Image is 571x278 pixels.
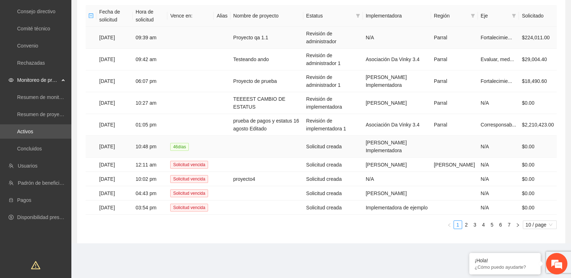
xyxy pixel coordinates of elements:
span: warning [31,260,40,270]
span: Fortalecimie... [481,78,512,84]
span: eye [9,78,14,83]
td: 03:54 pm [133,200,167,215]
td: $0.00 [519,92,557,114]
td: $2,210,423.00 [519,114,557,136]
button: left [445,220,454,229]
td: [PERSON_NAME] Implementadora [363,136,431,158]
td: 09:42 am [133,49,167,70]
span: Eje [481,12,509,20]
td: $18,490.60 [519,70,557,92]
a: Disponibilidad presupuestal [17,214,78,220]
a: Padrón de beneficiarios [18,180,70,186]
a: Concluidos [17,146,42,152]
td: [PERSON_NAME] Implementadora [363,70,431,92]
li: Previous Page [445,220,454,229]
th: Vence en: [167,5,214,27]
button: right [514,220,522,229]
th: Implementadora [363,5,431,27]
td: Revisión de administrador 1 [303,49,363,70]
td: [DATE] [96,49,133,70]
li: 7 [505,220,514,229]
a: 1 [454,221,462,229]
span: right [516,223,520,227]
span: filter [510,10,517,21]
span: Solicitud vencida [170,204,208,212]
span: Monitoreo de proyectos [17,73,59,87]
td: Parral [431,49,478,70]
td: N/A [478,186,519,200]
a: Rechazadas [17,60,45,66]
a: 5 [488,221,496,229]
td: Proyecto de prueba [231,70,303,92]
a: 2 [463,221,470,229]
td: Parral [431,114,478,136]
a: Pagos [17,197,31,203]
td: N/A [363,172,431,186]
li: 6 [496,220,505,229]
div: ¡Hola! [475,258,535,263]
span: Solicitud vencida [170,161,208,169]
td: Parral [431,27,478,49]
li: 2 [462,220,471,229]
td: 12:11 am [133,158,167,172]
td: Parral [431,92,478,114]
a: Consejo directivo [17,9,55,14]
td: 09:39 am [133,27,167,49]
td: $0.00 [519,136,557,158]
a: 6 [497,221,505,229]
td: [PERSON_NAME] [363,186,431,200]
td: $0.00 [519,172,557,186]
a: Comité técnico [17,26,50,31]
td: 10:02 pm [133,172,167,186]
td: N/A [363,27,431,49]
div: Chatee con nosotros ahora [37,36,120,46]
td: Solicitud creada [303,200,363,215]
span: Fortalecimie... [481,35,512,40]
td: Revisión de implementadora 1 [303,114,363,136]
a: Resumen de monitoreo [17,94,69,100]
span: filter [469,10,476,21]
a: 7 [505,221,513,229]
td: $224,011.00 [519,27,557,49]
li: 3 [471,220,479,229]
th: Fecha de solicitud [96,5,133,27]
span: Corresponsab... [481,122,516,128]
span: Solicitud vencida [170,189,208,197]
a: Activos [17,129,33,134]
td: 10:27 am [133,92,167,114]
li: Next Page [514,220,522,229]
td: proyecto4 [231,172,303,186]
td: Solicitud creada [303,158,363,172]
td: [PERSON_NAME] [363,92,431,114]
span: Solicitud vencida [170,175,208,183]
td: Implementadora de ejemplo [363,200,431,215]
td: [DATE] [96,27,133,49]
td: 10:48 pm [133,136,167,158]
td: [DATE] [96,70,133,92]
td: 04:43 pm [133,186,167,200]
td: Asociación Da Vinky 3.4 [363,49,431,70]
span: filter [471,14,475,18]
td: $0.00 [519,200,557,215]
td: [DATE] [96,172,133,186]
td: [DATE] [96,200,133,215]
td: N/A [478,92,519,114]
td: Revisión de administrador 1 [303,70,363,92]
td: Parral [431,70,478,92]
th: Alias [214,5,230,27]
td: Solicitud creada [303,186,363,200]
td: Proyecto qa 1.1 [231,27,303,49]
th: Solicitado [519,5,557,27]
td: prueba de pagos y estatus 16 agosto Editado [231,114,303,136]
td: [DATE] [96,136,133,158]
td: 06:07 pm [133,70,167,92]
td: Solicitud creada [303,136,363,158]
td: $0.00 [519,186,557,200]
td: [DATE] [96,186,133,200]
td: [DATE] [96,114,133,136]
a: 4 [480,221,487,229]
td: N/A [478,158,519,172]
a: Convenio [17,43,38,49]
td: N/A [478,136,519,158]
a: 3 [471,221,479,229]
